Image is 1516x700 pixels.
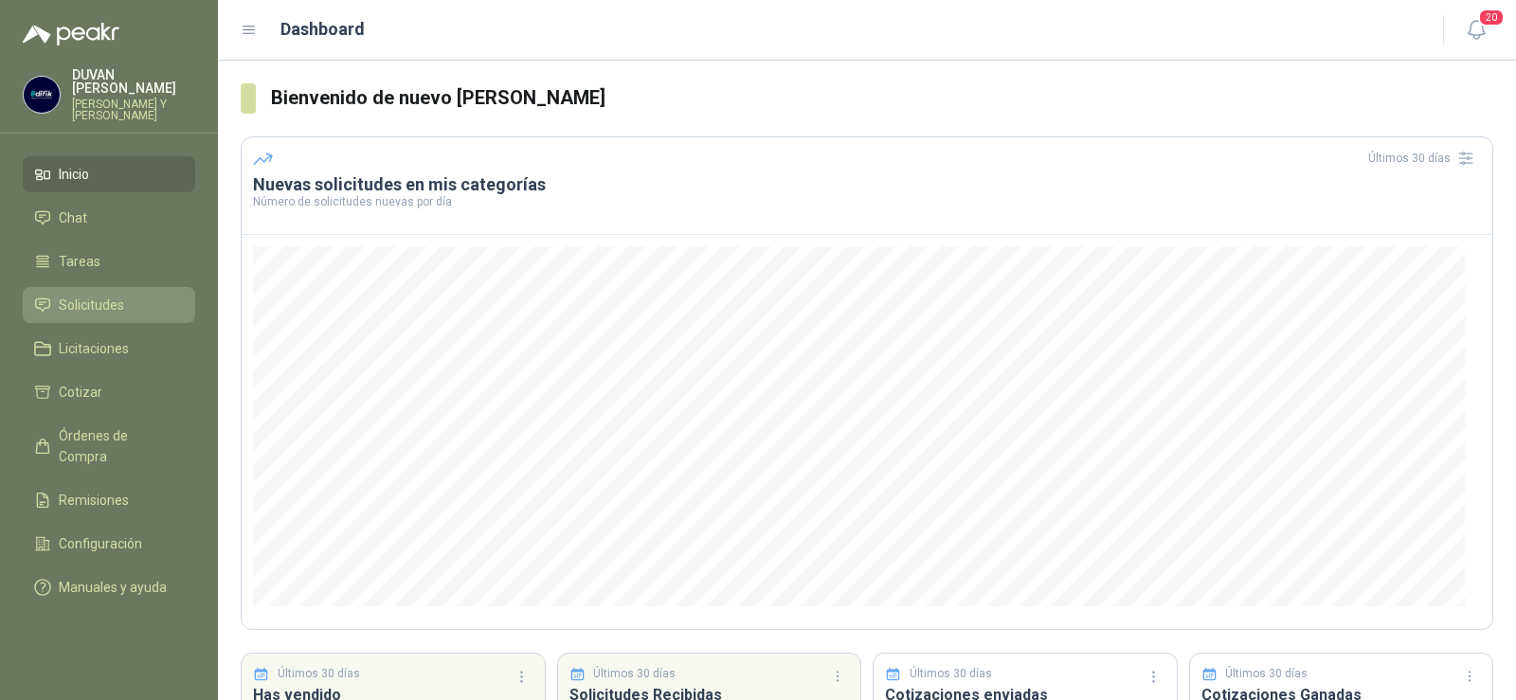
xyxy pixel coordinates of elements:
[280,16,365,43] h1: Dashboard
[59,577,167,598] span: Manuales y ayuda
[24,77,60,113] img: Company Logo
[253,173,1481,196] h3: Nuevas solicitudes en mis categorías
[1225,665,1308,683] p: Últimos 30 días
[278,665,360,683] p: Últimos 30 días
[271,83,1493,113] h3: Bienvenido de nuevo [PERSON_NAME]
[1368,143,1481,173] div: Últimos 30 días
[59,490,129,511] span: Remisiones
[59,164,89,185] span: Inicio
[59,338,129,359] span: Licitaciones
[23,156,195,192] a: Inicio
[72,99,195,121] p: [PERSON_NAME] Y [PERSON_NAME]
[23,243,195,279] a: Tareas
[59,207,87,228] span: Chat
[23,526,195,562] a: Configuración
[593,665,676,683] p: Últimos 30 días
[59,251,100,272] span: Tareas
[59,382,102,403] span: Cotizar
[23,418,195,475] a: Órdenes de Compra
[1459,13,1493,47] button: 20
[23,569,195,605] a: Manuales y ayuda
[59,533,142,554] span: Configuración
[59,295,124,315] span: Solicitudes
[1478,9,1505,27] span: 20
[23,200,195,236] a: Chat
[59,425,177,467] span: Órdenes de Compra
[72,68,195,95] p: DUVAN [PERSON_NAME]
[253,196,1481,207] p: Número de solicitudes nuevas por día
[23,287,195,323] a: Solicitudes
[910,665,992,683] p: Últimos 30 días
[23,374,195,410] a: Cotizar
[23,331,195,367] a: Licitaciones
[23,23,119,45] img: Logo peakr
[23,482,195,518] a: Remisiones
